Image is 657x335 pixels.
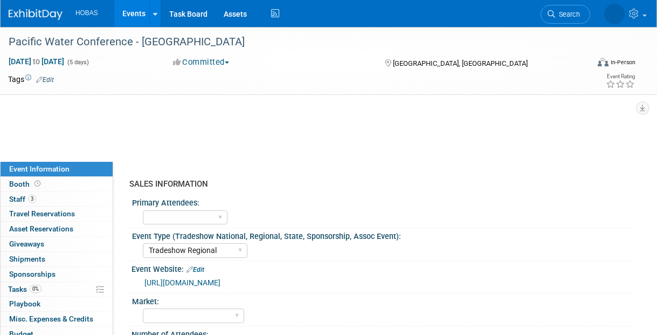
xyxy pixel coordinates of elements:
[144,278,220,287] a: [URL][DOMAIN_NAME]
[32,180,43,188] span: Booth not reserved yet
[555,10,580,18] span: Search
[28,195,36,203] span: 3
[9,270,56,278] span: Sponsorships
[9,209,75,218] span: Travel Reservations
[132,293,631,307] div: Market:
[129,179,627,190] div: SALES INFORMATION
[1,177,113,192] a: Booth
[598,58,608,66] img: Format-Inperson.png
[66,59,89,66] span: (5 days)
[1,252,113,266] a: Shipments
[31,57,42,66] span: to
[9,224,73,233] span: Asset Reservations
[610,58,635,66] div: In-Person
[1,312,113,326] a: Misc. Expenses & Credits
[9,195,36,203] span: Staff
[1,207,113,221] a: Travel Reservations
[1,237,113,251] a: Giveaways
[544,56,635,72] div: Event Format
[186,266,204,274] a: Edit
[8,285,42,293] span: Tasks
[169,57,233,68] button: Committed
[132,228,631,242] div: Event Type (Tradeshow National, Regional, State, Sponsorship, Assoc Event):
[1,282,113,297] a: Tasks0%
[30,285,42,293] span: 0%
[9,255,45,263] span: Shipments
[393,59,528,67] span: [GEOGRAPHIC_DATA], [GEOGRAPHIC_DATA]
[1,162,113,176] a: Event Information
[9,9,63,20] img: ExhibitDay
[75,9,98,17] span: HOBAS
[8,57,65,66] span: [DATE] [DATE]
[132,261,635,275] div: Event Website:
[541,5,590,24] a: Search
[5,32,582,52] div: Pacific Water Conference - [GEOGRAPHIC_DATA]
[9,240,44,248] span: Giveaways
[1,297,113,311] a: Playbook
[8,74,54,85] td: Tags
[1,192,113,207] a: Staff3
[606,74,635,79] div: Event Rating
[9,165,70,173] span: Event Information
[1,222,113,236] a: Asset Reservations
[9,180,43,188] span: Booth
[132,195,631,208] div: Primary Attendees:
[36,76,54,84] a: Edit
[1,267,113,282] a: Sponsorships
[9,315,93,323] span: Misc. Expenses & Credits
[9,299,40,308] span: Playbook
[604,4,625,24] img: Lia Chowdhury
